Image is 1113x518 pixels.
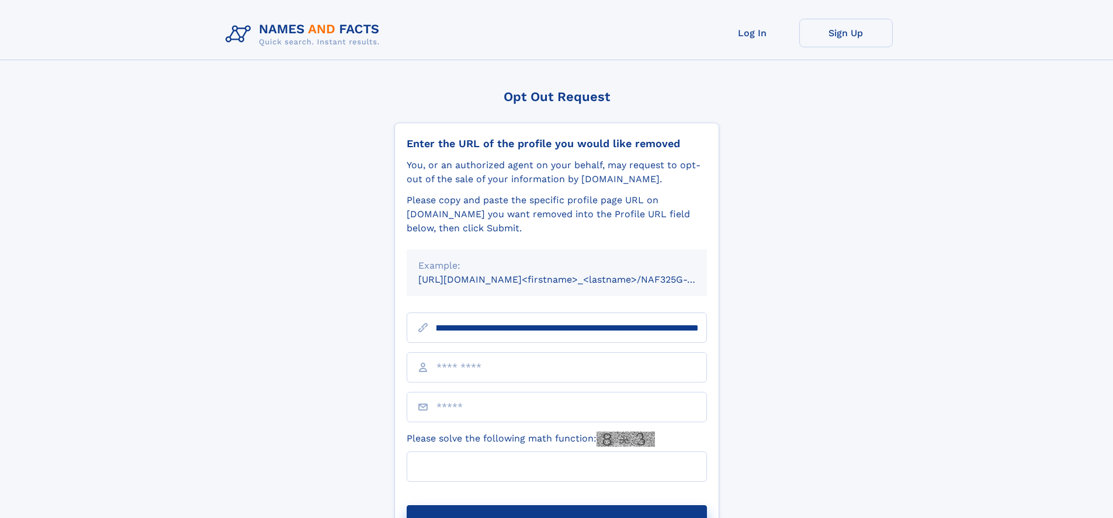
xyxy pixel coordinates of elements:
[407,432,655,447] label: Please solve the following math function:
[407,158,707,186] div: You, or an authorized agent on your behalf, may request to opt-out of the sale of your informatio...
[221,19,389,50] img: Logo Names and Facts
[418,259,695,273] div: Example:
[407,137,707,150] div: Enter the URL of the profile you would like removed
[799,19,893,47] a: Sign Up
[418,274,729,285] small: [URL][DOMAIN_NAME]<firstname>_<lastname>/NAF325G-xxxxxxxx
[407,193,707,235] div: Please copy and paste the specific profile page URL on [DOMAIN_NAME] you want removed into the Pr...
[394,89,719,104] div: Opt Out Request
[706,19,799,47] a: Log In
